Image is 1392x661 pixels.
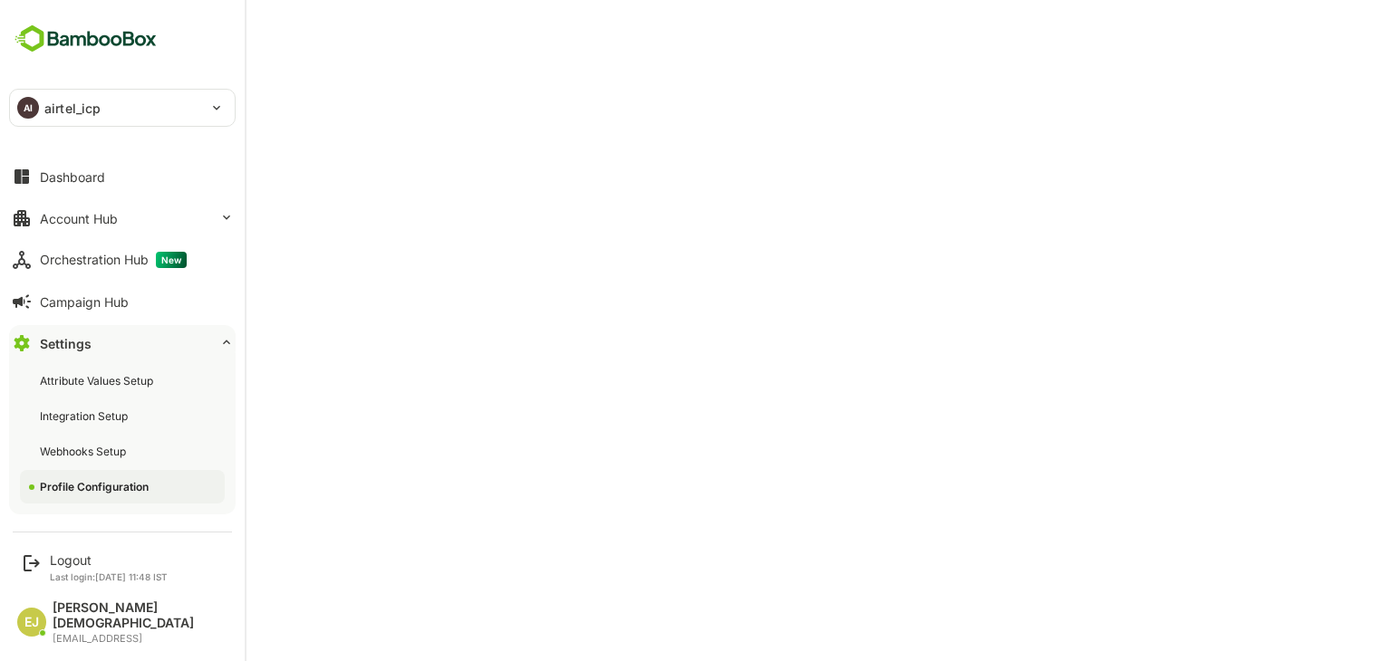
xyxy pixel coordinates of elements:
div: Campaign Hub [40,294,129,310]
p: airtel_icp [44,99,101,118]
div: AI [17,97,39,119]
button: Campaign Hub [9,283,236,320]
button: Dashboard [9,158,236,195]
div: EJ [17,608,46,637]
div: Orchestration Hub [40,252,187,268]
div: AIairtel_icp [10,90,235,126]
p: Last login: [DATE] 11:48 IST [50,571,168,582]
div: Webhooks Setup [40,444,130,459]
button: Account Hub [9,200,236,236]
div: Profile Configuration [40,479,152,494]
button: Settings [9,325,236,361]
div: Integration Setup [40,408,131,424]
button: Orchestration HubNew [9,242,236,278]
span: New [156,252,187,268]
div: [EMAIL_ADDRESS] [53,633,227,645]
div: [PERSON_NAME][DEMOGRAPHIC_DATA] [53,600,227,631]
div: Logout [50,552,168,568]
div: Settings [40,336,92,351]
div: Attribute Values Setup [40,373,157,388]
img: BambooboxFullLogoMark.5f36c76dfaba33ec1ec1367b70bb1252.svg [9,22,162,56]
div: Account Hub [40,211,118,226]
div: Dashboard [40,169,105,185]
